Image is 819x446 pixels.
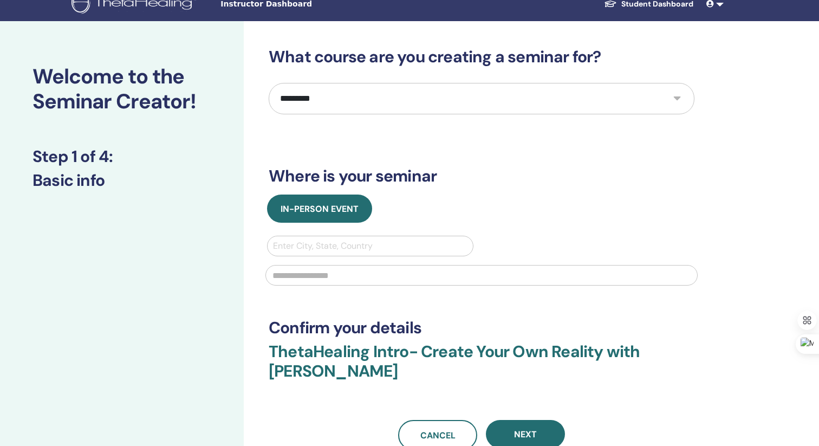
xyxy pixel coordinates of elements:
h3: Basic info [32,171,211,190]
h3: ThetaHealing Intro- Create Your Own Reality with [PERSON_NAME] [269,342,694,394]
span: In-Person Event [281,203,359,215]
h3: Confirm your details [269,318,694,338]
span: Cancel [420,430,456,441]
h2: Welcome to the Seminar Creator! [32,64,211,114]
button: In-Person Event [267,195,372,223]
span: Next [514,429,537,440]
h3: Step 1 of 4 : [32,147,211,166]
h3: Where is your seminar [269,166,694,186]
h3: What course are you creating a seminar for? [269,47,694,67]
